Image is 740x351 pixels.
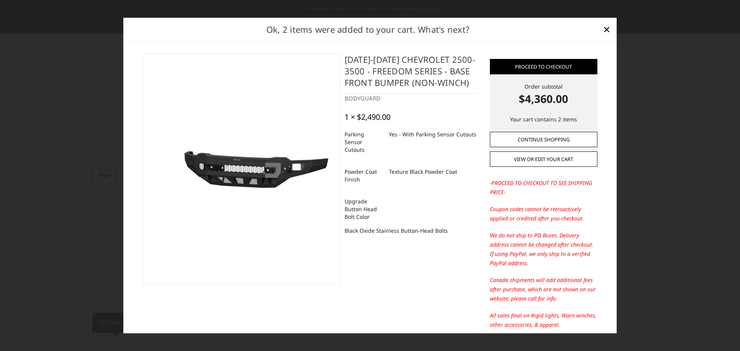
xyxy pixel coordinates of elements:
dd: Texture Black Powder Coat [389,165,457,179]
p: All sales final on Rigid lights, Warn winches, other accessories, & apparel. [490,311,597,329]
dd: Black Oxide Stainless Button-Head Bolts [345,224,448,238]
span: × [603,21,610,37]
h2: Ok, 2 items were added to your cart. What's next? [136,23,600,36]
a: Close [600,23,613,35]
dd: Yes - With Parking Sensor Cutouts [389,128,476,141]
p: We do not ship to PO Boxes. Delivery address cannot be changed after checkout. If using PayPal, w... [490,231,597,268]
p: Coupon codes cannot be retroactively applied or credited after you checkout. [490,205,597,223]
h4: [DATE]-[DATE] Chevrolet 2500-3500 - Freedom Series - Base Front Bumper (non-winch) [345,54,478,94]
div: Order subtotal [490,82,597,107]
iframe: Chat Widget [701,314,740,351]
p: Your cart contains 2 items [490,115,597,124]
dt: Upgrade Button Head Bolt Color [345,195,383,224]
strong: $4,360.00 [490,91,597,107]
a: View or edit your cart [490,151,597,167]
img: 2024-2025 Chevrolet 2500-3500 - Freedom Series - Base Front Bumper (non-winch) [147,125,336,213]
dt: Parking Sensor Cutouts [345,128,383,157]
p: -PROCEED TO CHECKOUT TO SEE SHIPPING PRICE- [490,178,597,197]
div: BODYGUARD [345,94,478,103]
a: Continue Shopping [490,132,597,147]
dt: Powder Coat Finish [345,165,383,186]
a: Proceed to checkout [490,59,597,74]
div: 1 × $2,490.00 [345,113,390,122]
p: Canada shipments will add additional fees after purchase, which are not shown on our website; ple... [490,275,597,303]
